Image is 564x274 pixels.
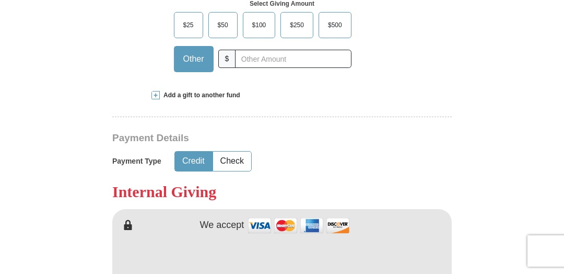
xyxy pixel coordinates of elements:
[160,91,240,100] span: Add a gift to another fund
[178,51,209,67] span: Other
[285,17,309,33] span: $250
[323,17,347,33] span: $500
[175,152,212,171] button: Credit
[213,152,251,171] button: Check
[235,50,351,68] input: Other Amount
[213,17,233,33] span: $50
[112,157,161,166] h5: Payment Type
[247,17,272,33] span: $100
[200,220,244,231] h4: We accept
[112,182,452,201] h3: Internal Giving
[246,214,351,237] img: credit cards accepted
[178,17,199,33] span: $25
[112,132,379,144] h3: Payment Details
[218,50,236,68] span: $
